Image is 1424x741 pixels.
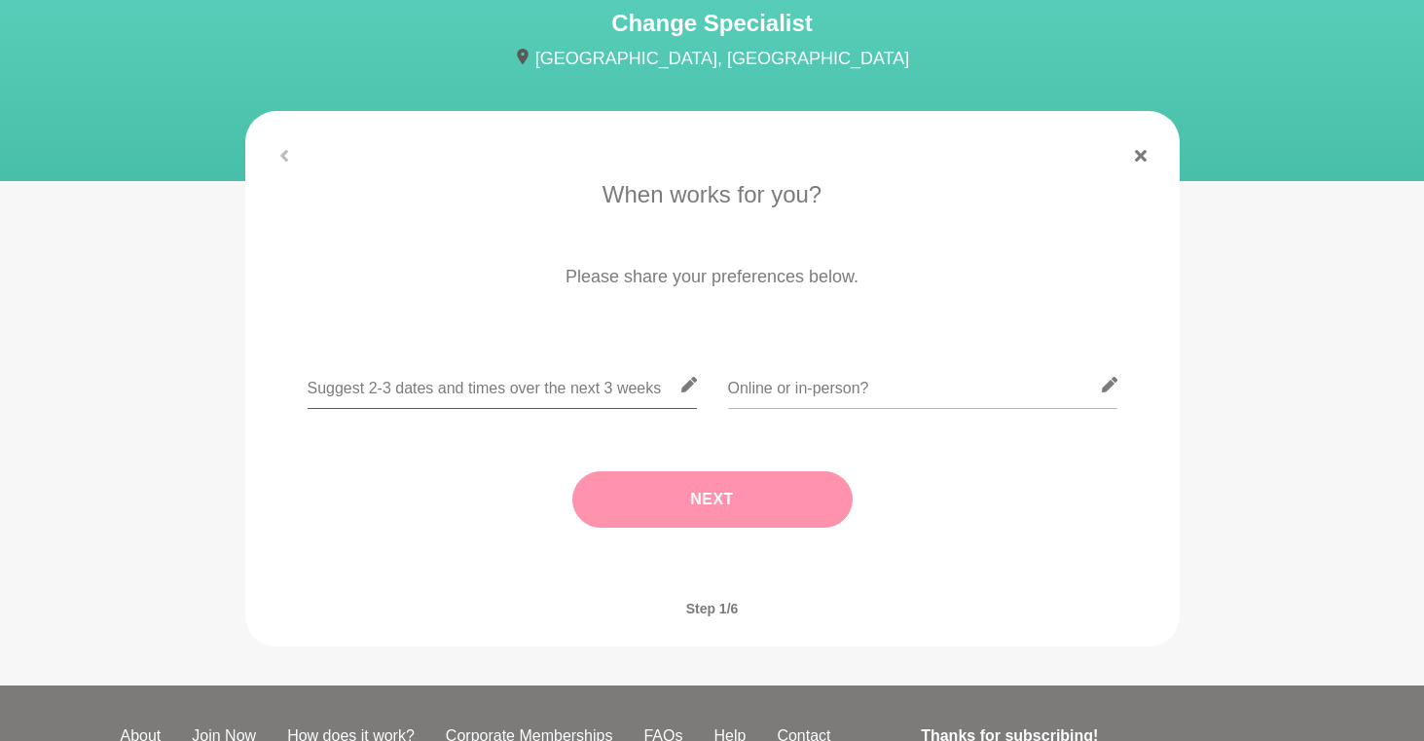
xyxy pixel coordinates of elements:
p: [GEOGRAPHIC_DATA], [GEOGRAPHIC_DATA] [245,46,1180,72]
input: Suggest 2-3 dates and times over the next 3 weeks [308,361,697,409]
p: When works for you? [273,177,1152,212]
h4: Change Specialist [245,9,1180,38]
p: Please share your preferences below. [273,264,1152,290]
span: Step 1/6 [663,578,762,639]
input: Online or in-person? [728,361,1117,409]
